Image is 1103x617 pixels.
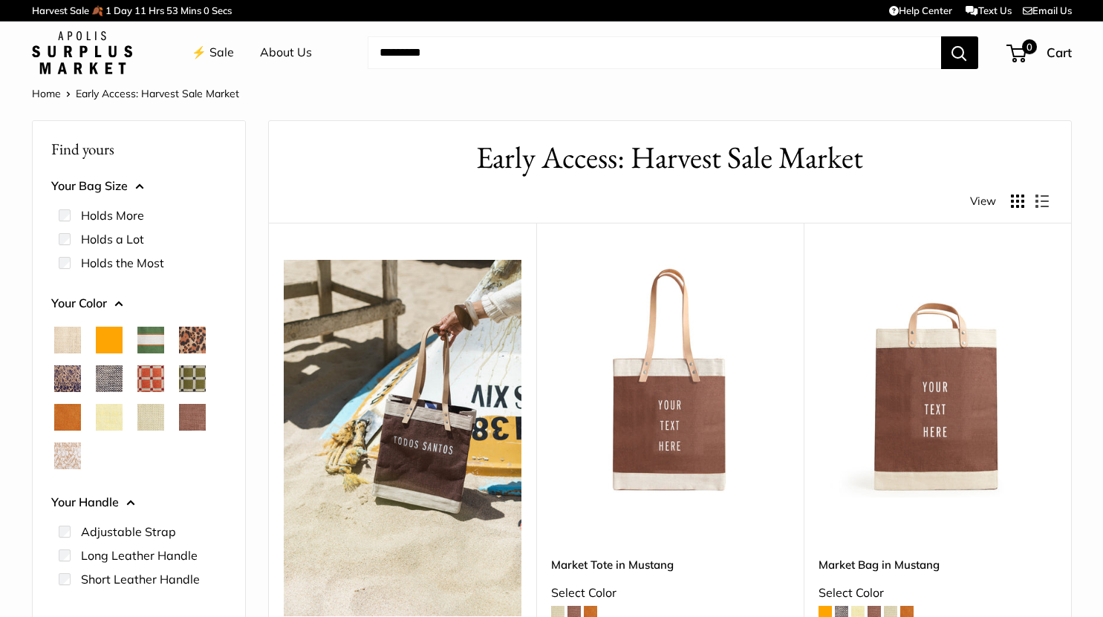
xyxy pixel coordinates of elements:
[32,31,132,74] img: Apolis: Surplus Market
[54,327,81,353] button: Natural
[32,84,239,103] nav: Breadcrumb
[551,260,789,497] a: Market Tote in MustangMarket Tote in Mustang
[96,327,123,353] button: Orange
[81,523,176,541] label: Adjustable Strap
[96,404,123,431] button: Daisy
[212,4,232,16] span: Secs
[149,4,164,16] span: Hrs
[260,42,312,64] a: About Us
[284,260,521,616] img: Mustang is a rich chocolate mousse brown — a touch of earthy ease, bring along during slow mornin...
[81,206,144,224] label: Holds More
[966,4,1011,16] a: Text Us
[1011,195,1024,208] button: Display products as grid
[819,260,1056,497] a: Market Bag in MustangMarket Bag in Mustang
[137,365,164,392] button: Chenille Window Brick
[819,260,1056,497] img: Market Bag in Mustang
[81,546,198,564] label: Long Leather Handle
[291,136,1049,180] h1: Early Access: Harvest Sale Market
[192,42,234,64] a: ⚡️ Sale
[96,365,123,392] button: Chambray
[1035,195,1049,208] button: Display products as list
[134,4,146,16] span: 11
[1008,41,1072,65] a: 0 Cart
[51,293,227,315] button: Your Color
[51,175,227,197] button: Your Bag Size
[54,443,81,469] button: White Porcelain
[970,191,996,212] span: View
[179,365,206,392] button: Chenille Window Sage
[114,4,132,16] span: Day
[368,36,941,69] input: Search...
[1021,39,1036,54] span: 0
[179,404,206,431] button: Mustang
[32,87,61,100] a: Home
[941,36,978,69] button: Search
[81,230,144,248] label: Holds a Lot
[81,254,164,272] label: Holds the Most
[180,4,201,16] span: Mins
[76,87,239,100] span: Early Access: Harvest Sale Market
[551,260,789,497] img: Market Tote in Mustang
[105,4,111,16] span: 1
[819,582,1056,604] div: Select Color
[179,327,206,353] button: Cheetah
[51,134,227,163] p: Find yours
[551,582,789,604] div: Select Color
[137,327,164,353] button: Court Green
[51,492,227,514] button: Your Handle
[1023,4,1072,16] a: Email Us
[54,365,81,392] button: Blue Porcelain
[54,404,81,431] button: Cognac
[889,4,952,16] a: Help Center
[81,570,200,588] label: Short Leather Handle
[166,4,178,16] span: 53
[551,556,789,573] a: Market Tote in Mustang
[204,4,209,16] span: 0
[137,404,164,431] button: Mint Sorbet
[1047,45,1072,60] span: Cart
[819,556,1056,573] a: Market Bag in Mustang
